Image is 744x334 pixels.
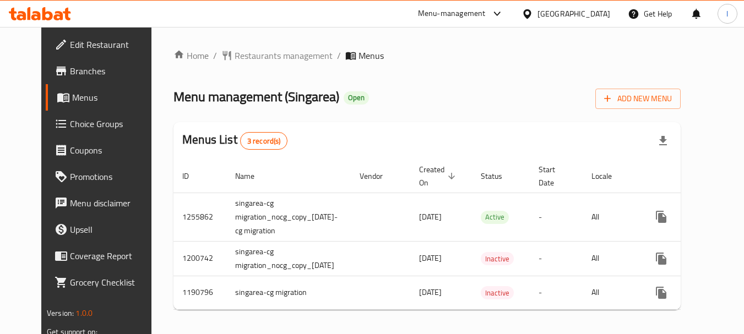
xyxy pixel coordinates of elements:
a: Coverage Report [46,243,166,269]
span: [DATE] [419,285,442,299]
span: Menu management ( Singarea ) [173,84,339,109]
div: Menu-management [418,7,486,20]
span: Locale [591,169,626,183]
a: Branches [46,58,166,84]
span: 1.0.0 [75,306,93,320]
a: Coupons [46,137,166,163]
td: singarea-cg migration_nocg_copy_[DATE]-cg migration [226,193,351,241]
span: Start Date [539,163,569,189]
span: Inactive [481,253,514,265]
td: All [583,241,639,276]
span: Open [344,93,369,102]
a: Menu disclaimer [46,190,166,216]
span: Coupons [70,144,157,157]
div: Total records count [240,132,288,150]
span: [DATE] [419,251,442,265]
a: Grocery Checklist [46,269,166,295]
button: Add New Menu [595,89,681,109]
a: Choice Groups [46,111,166,137]
div: Inactive [481,286,514,299]
td: - [530,276,583,309]
span: Name [235,169,269,183]
div: Open [344,91,369,105]
span: Menu disclaimer [70,196,157,210]
span: Inactive [481,287,514,299]
span: Restaurants management [235,49,333,62]
button: more [648,280,675,306]
button: Change Status [675,245,701,272]
span: Promotions [70,170,157,183]
button: more [648,245,675,272]
td: All [583,193,639,241]
span: Version: [47,306,74,320]
span: Created On [419,163,459,189]
span: Active [481,211,509,223]
a: Upsell [46,216,166,243]
button: Change Status [675,280,701,306]
td: 1200742 [173,241,226,276]
a: Home [173,49,209,62]
span: Edit Restaurant [70,38,157,51]
td: singarea-cg migration_nocg_copy_[DATE] [226,241,351,276]
button: more [648,204,675,230]
span: Choice Groups [70,117,157,130]
td: 1190796 [173,276,226,309]
div: Inactive [481,252,514,265]
a: Menus [46,84,166,111]
span: Vendor [360,169,397,183]
span: Grocery Checklist [70,276,157,289]
span: Coverage Report [70,249,157,262]
span: [DATE] [419,210,442,224]
button: Change Status [675,204,701,230]
span: Menus [359,49,384,62]
li: / [213,49,217,62]
span: l [726,8,728,20]
span: Add New Menu [604,92,672,106]
div: [GEOGRAPHIC_DATA] [537,8,610,20]
nav: breadcrumb [173,49,681,62]
span: 3 record(s) [241,136,287,146]
span: ID [182,169,203,183]
td: - [530,241,583,276]
a: Edit Restaurant [46,31,166,58]
td: 1255862 [173,193,226,241]
span: Status [481,169,517,183]
div: Export file [650,128,676,154]
li: / [337,49,341,62]
a: Restaurants management [221,49,333,62]
td: All [583,276,639,309]
td: - [530,193,583,241]
h2: Menus List [182,132,287,150]
span: Menus [72,91,157,104]
td: singarea-cg migration [226,276,351,309]
span: Branches [70,64,157,78]
a: Promotions [46,163,166,190]
span: Upsell [70,223,157,236]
